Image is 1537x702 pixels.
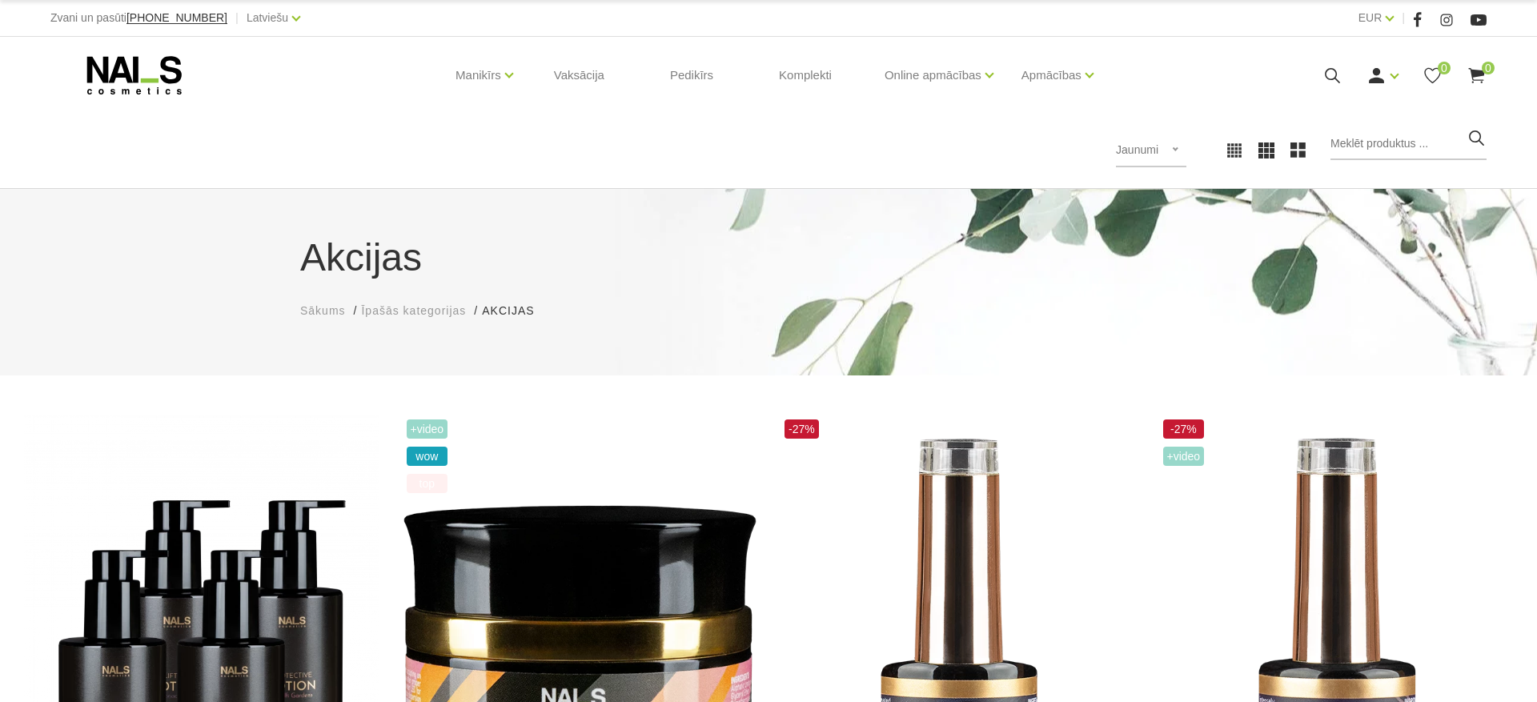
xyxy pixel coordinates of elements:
[361,304,466,317] span: Īpašās kategorijas
[50,8,227,28] div: Zvani un pasūti
[1163,419,1205,439] span: -27%
[455,43,501,107] a: Manikīrs
[300,229,1237,287] h1: Akcijas
[300,304,346,317] span: Sākums
[126,11,227,24] span: [PHONE_NUMBER]
[1021,43,1082,107] a: Apmācības
[407,447,448,466] span: wow
[407,419,448,439] span: +Video
[1330,128,1487,160] input: Meklēt produktus ...
[482,303,550,319] li: Akcijas
[361,303,466,319] a: Īpašās kategorijas
[235,8,239,28] span: |
[1163,447,1205,466] span: +Video
[885,43,981,107] a: Online apmācības
[766,37,845,114] a: Komplekti
[1467,66,1487,86] a: 0
[407,474,448,493] span: top
[1402,8,1405,28] span: |
[300,303,346,319] a: Sākums
[1116,143,1158,156] span: Jaunumi
[1423,66,1443,86] a: 0
[785,419,819,439] span: -27%
[1482,62,1495,74] span: 0
[657,37,726,114] a: Pedikīrs
[1438,62,1451,74] span: 0
[1358,8,1382,27] a: EUR
[126,12,227,24] a: [PHONE_NUMBER]
[247,8,288,27] a: Latviešu
[541,37,617,114] a: Vaksācija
